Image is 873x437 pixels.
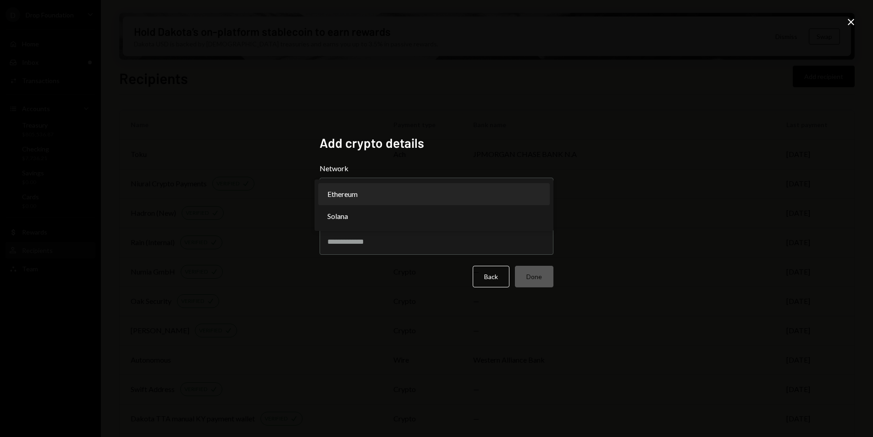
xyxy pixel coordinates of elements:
[473,266,509,287] button: Back
[320,178,553,203] button: Network
[327,189,358,200] span: Ethereum
[320,134,553,152] h2: Add crypto details
[327,211,348,222] span: Solana
[320,163,553,174] label: Network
